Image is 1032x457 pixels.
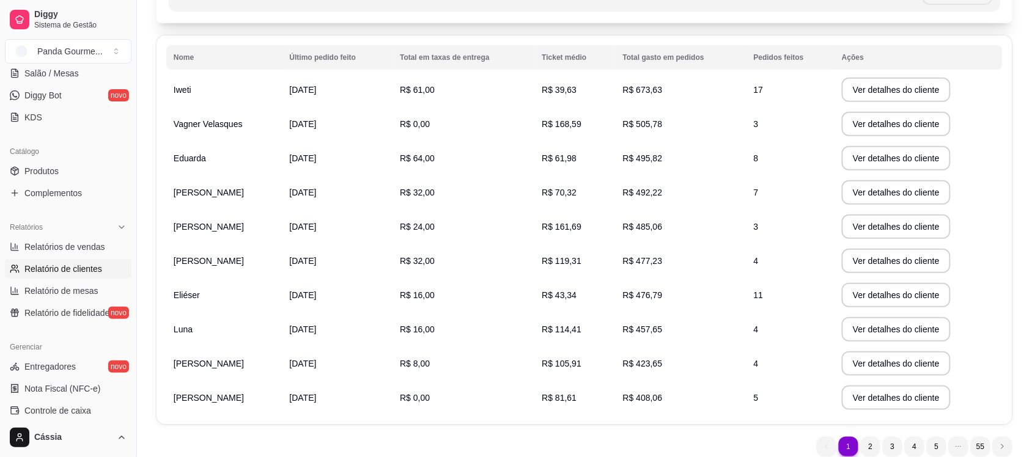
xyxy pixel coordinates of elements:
[623,290,663,300] span: R$ 476,79
[290,290,317,300] span: [DATE]
[24,285,98,297] span: Relatório de mesas
[623,119,663,129] span: R$ 505,78
[24,404,91,417] span: Controle de caixa
[24,89,62,101] span: Diggy Bot
[949,437,968,456] li: dots element
[542,222,581,232] span: R$ 161,69
[24,360,76,373] span: Entregadores
[10,222,43,232] span: Relatórios
[623,153,663,163] span: R$ 495,82
[400,153,435,163] span: R$ 64,00
[754,85,764,95] span: 17
[400,290,435,300] span: R$ 16,00
[290,119,317,129] span: [DATE]
[34,432,112,443] span: Cássia
[842,351,951,376] button: Ver detalhes do cliente
[400,256,435,266] span: R$ 32,00
[174,188,244,197] span: [PERSON_NAME]
[542,324,581,334] span: R$ 114,41
[400,324,435,334] span: R$ 16,00
[174,359,244,368] span: [PERSON_NAME]
[5,337,131,357] div: Gerenciar
[400,119,430,129] span: R$ 0,00
[400,222,435,232] span: R$ 24,00
[400,393,430,403] span: R$ 0,00
[623,359,663,368] span: R$ 423,65
[842,180,951,205] button: Ver detalhes do cliente
[542,153,577,163] span: R$ 61,98
[542,359,581,368] span: R$ 105,91
[400,188,435,197] span: R$ 32,00
[842,317,951,342] button: Ver detalhes do cliente
[542,119,581,129] span: R$ 168,59
[24,111,42,123] span: KDS
[174,290,200,300] span: Eliéser
[754,119,759,129] span: 3
[905,437,924,456] li: pagination item 4
[842,112,951,136] button: Ver detalhes do cliente
[174,119,243,129] span: Vagner Velasques
[174,256,244,266] span: [PERSON_NAME]
[623,256,663,266] span: R$ 477,23
[623,85,663,95] span: R$ 673,63
[24,263,102,275] span: Relatório de clientes
[290,324,317,334] span: [DATE]
[542,393,577,403] span: R$ 81,61
[754,188,759,197] span: 7
[5,142,131,161] div: Catálogo
[24,382,100,395] span: Nota Fiscal (NFC-e)
[754,290,764,300] span: 11
[842,283,951,307] button: Ver detalhes do cliente
[927,437,946,456] li: pagination item 5
[623,393,663,403] span: R$ 408,06
[754,393,759,403] span: 5
[34,20,127,30] span: Sistema de Gestão
[835,45,1003,70] th: Ações
[174,324,193,334] span: Luna
[174,153,206,163] span: Eduarda
[290,256,317,266] span: [DATE]
[842,146,951,170] button: Ver detalhes do cliente
[542,188,577,197] span: R$ 70,32
[616,45,746,70] th: Total gasto em pedidos
[174,393,244,403] span: [PERSON_NAME]
[290,188,317,197] span: [DATE]
[839,437,858,456] li: pagination item 1 active
[746,45,835,70] th: Pedidos feitos
[542,256,581,266] span: R$ 119,31
[290,393,317,403] span: [DATE]
[34,9,127,20] span: Diggy
[754,359,759,368] span: 4
[754,222,759,232] span: 3
[24,307,109,319] span: Relatório de fidelidade
[5,39,131,64] button: Select a team
[623,188,663,197] span: R$ 492,22
[861,437,880,456] li: pagination item 2
[542,290,577,300] span: R$ 43,34
[842,78,951,102] button: Ver detalhes do cliente
[290,359,317,368] span: [DATE]
[24,165,59,177] span: Produtos
[754,324,759,334] span: 4
[166,45,282,70] th: Nome
[623,324,663,334] span: R$ 457,65
[842,249,951,273] button: Ver detalhes do cliente
[174,222,244,232] span: [PERSON_NAME]
[290,222,317,232] span: [DATE]
[754,256,759,266] span: 4
[623,222,663,232] span: R$ 485,06
[290,153,317,163] span: [DATE]
[400,359,430,368] span: R$ 8,00
[883,437,902,456] li: pagination item 3
[754,153,759,163] span: 8
[37,45,103,57] div: Panda Gourme ...
[24,187,82,199] span: Complementos
[842,386,951,410] button: Ver detalhes do cliente
[24,241,105,253] span: Relatórios de vendas
[24,67,79,79] span: Salão / Mesas
[842,214,951,239] button: Ver detalhes do cliente
[971,437,990,456] li: pagination item 55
